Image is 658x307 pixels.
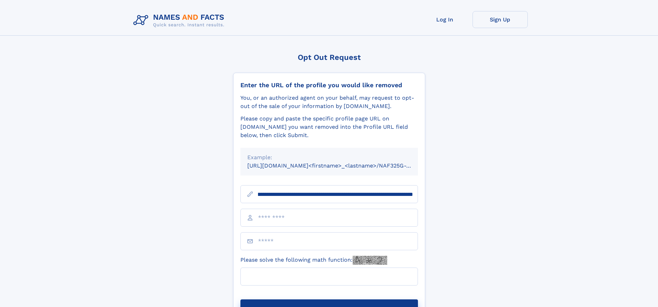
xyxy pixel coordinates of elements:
[240,81,418,89] div: Enter the URL of the profile you would like removed
[233,53,425,62] div: Opt Out Request
[247,162,431,169] small: [URL][DOMAIN_NAME]<firstname>_<lastname>/NAF325G-xxxxxxxx
[417,11,473,28] a: Log In
[131,11,230,30] img: Logo Names and Facts
[247,153,411,162] div: Example:
[240,115,418,139] div: Please copy and paste the specific profile page URL on [DOMAIN_NAME] you want removed into the Pr...
[240,256,387,265] label: Please solve the following math function:
[240,94,418,110] div: You, or an authorized agent on your behalf, may request to opt-out of the sale of your informatio...
[473,11,528,28] a: Sign Up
